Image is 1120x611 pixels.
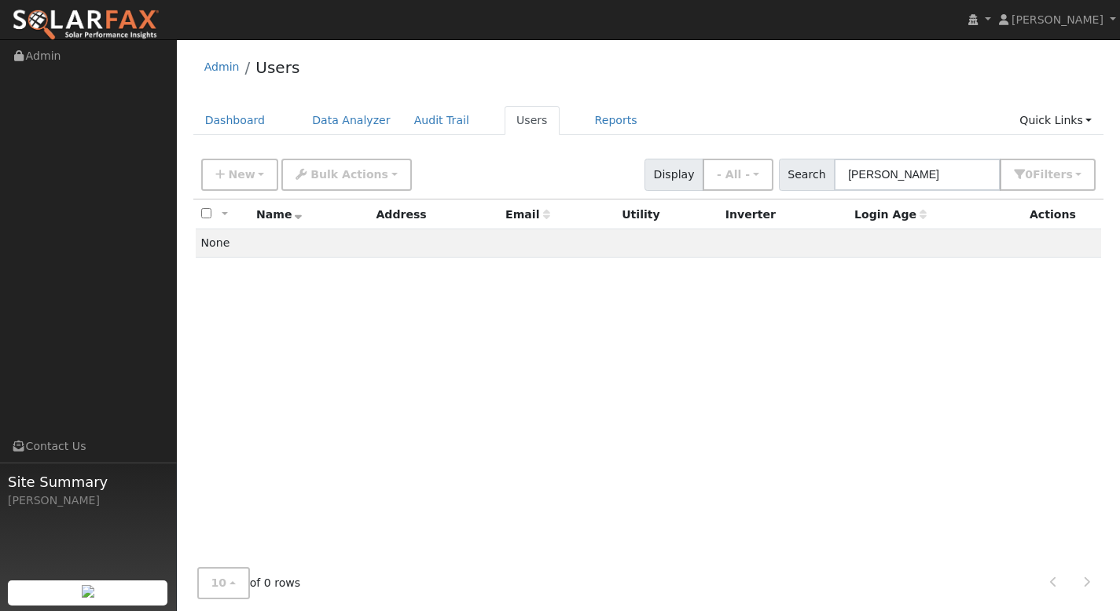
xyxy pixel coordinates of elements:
[82,585,94,598] img: retrieve
[583,106,649,135] a: Reports
[1030,207,1096,223] div: Actions
[8,492,168,509] div: [PERSON_NAME]
[1012,13,1103,26] span: [PERSON_NAME]
[505,208,549,221] span: Email
[201,159,279,191] button: New
[196,229,1102,258] td: None
[1008,106,1103,135] a: Quick Links
[193,106,277,135] a: Dashboard
[1033,168,1073,181] span: Filter
[310,168,388,181] span: Bulk Actions
[854,208,927,221] span: Days since last login
[281,159,411,191] button: Bulk Actions
[505,106,560,135] a: Users
[622,207,714,223] div: Utility
[228,168,255,181] span: New
[779,159,835,191] span: Search
[402,106,481,135] a: Audit Trail
[256,208,303,221] span: Name
[211,576,227,589] span: 10
[703,159,773,191] button: - All -
[197,567,250,599] button: 10
[1066,168,1072,181] span: s
[197,567,301,599] span: of 0 rows
[725,207,843,223] div: Inverter
[1000,159,1096,191] button: 0Filters
[300,106,402,135] a: Data Analyzer
[255,58,299,77] a: Users
[644,159,703,191] span: Display
[376,207,494,223] div: Address
[12,9,160,42] img: SolarFax
[834,159,1001,191] input: Search
[8,471,168,492] span: Site Summary
[204,60,240,73] a: Admin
